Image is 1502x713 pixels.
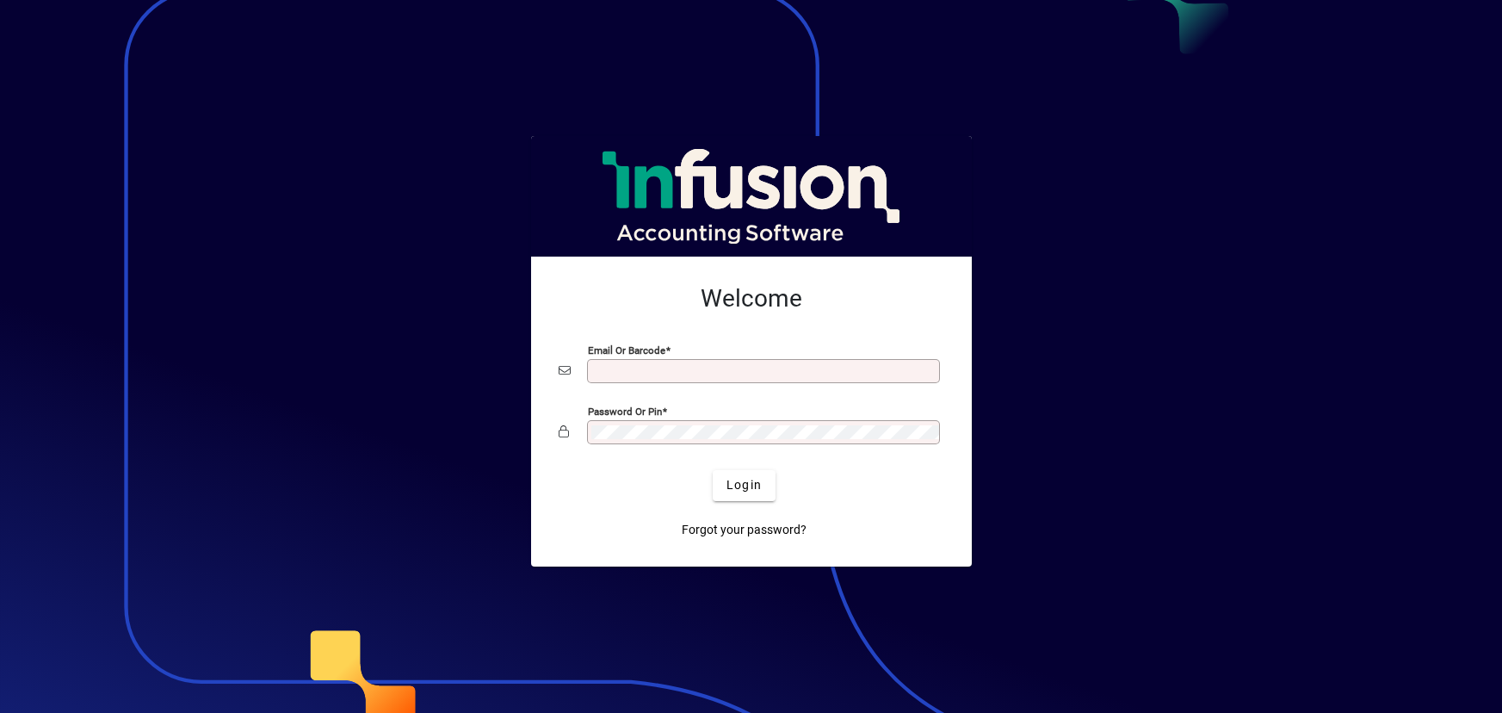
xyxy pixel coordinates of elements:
span: Login [726,476,762,494]
mat-label: Password or Pin [588,405,662,417]
a: Forgot your password? [675,515,813,546]
h2: Welcome [559,284,944,313]
mat-label: Email or Barcode [588,344,665,356]
span: Forgot your password? [682,521,807,539]
button: Login [713,470,776,501]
